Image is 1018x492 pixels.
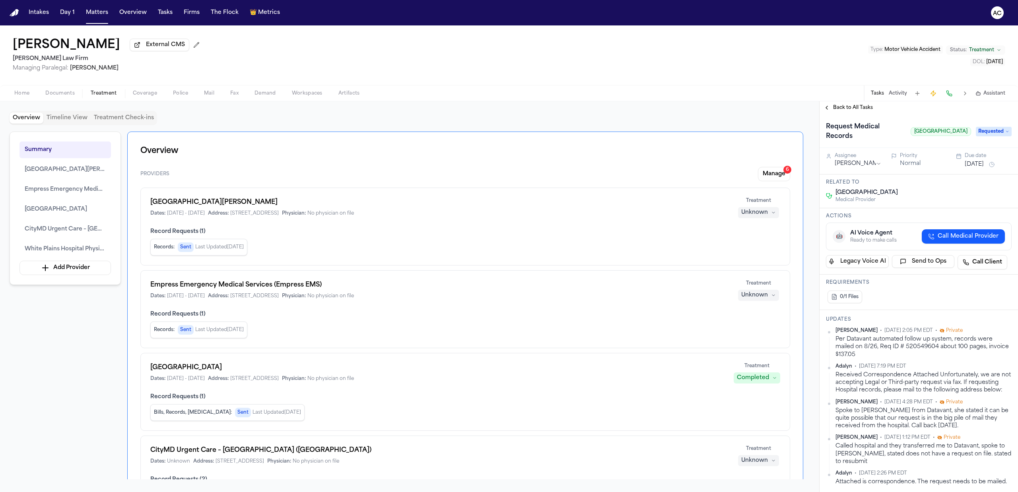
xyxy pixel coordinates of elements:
span: Last Updated [DATE] [195,244,244,250]
span: Dates: [150,458,165,465]
button: [DATE] [965,161,984,169]
h1: Overview [140,145,790,157]
span: [GEOGRAPHIC_DATA] [911,127,971,136]
button: Call Medical Provider [922,229,1005,244]
span: Dates: [150,210,165,217]
button: Treatment Check-ins [91,112,157,124]
button: Edit Type: Motor Vehicle Accident [868,46,943,54]
span: [DATE] 7:19 PM EDT [859,363,906,370]
span: Private [946,327,963,334]
span: [PERSON_NAME] [835,327,878,334]
button: Tasks [155,6,176,20]
h1: CityMD Urgent Care – [GEOGRAPHIC_DATA] ([GEOGRAPHIC_DATA]) [150,446,727,455]
span: Treatment [969,47,994,53]
span: Sent [235,408,251,417]
span: [DATE] - [DATE] [167,376,205,382]
span: Coverage [133,90,157,97]
span: Sent [178,325,194,335]
button: Overview [116,6,150,20]
h3: Actions [826,213,1012,219]
span: Artifacts [338,90,360,97]
span: Record Requests ( 1 ) [150,228,780,236]
span: Treatment [746,198,771,204]
h3: Updates [826,316,1012,323]
span: [DATE] [986,60,1003,64]
button: CityMD Urgent Care – [GEOGRAPHIC_DATA] ([GEOGRAPHIC_DATA]) [19,221,111,238]
span: Medical Provider [835,197,898,203]
button: Add Provider [19,261,111,275]
h2: [PERSON_NAME] Law Firm [13,54,203,64]
button: Legacy Voice AI [826,255,889,268]
span: • [935,327,937,334]
h3: Related to [826,179,1012,186]
h3: Requirements [826,279,1012,286]
h1: [PERSON_NAME] [13,38,120,52]
span: Mail [204,90,214,97]
span: Dates: [150,293,165,299]
span: Address: [208,376,229,382]
span: 0/1 Files [840,294,859,300]
div: 6 [783,166,791,174]
span: Adalyn [835,363,852,370]
span: Last Updated [DATE] [253,409,301,416]
span: Private [944,434,960,441]
span: Last Updated [DATE] [195,327,244,333]
span: Address: [193,458,214,465]
span: Providers [140,171,169,177]
button: Normal [900,160,921,168]
span: No physician on file [307,293,354,299]
button: Unknown [738,455,779,466]
button: Back to All Tasks [820,105,877,111]
span: No physician on file [293,458,339,465]
button: The Flock [208,6,242,20]
span: Requested [976,127,1012,136]
span: Status: [950,47,967,53]
span: Bills, Records, [MEDICAL_DATA] : [154,409,232,416]
span: [DATE] 2:05 PM EDT [884,327,933,334]
span: Motor Vehicle Accident [884,47,940,52]
span: Private [946,399,963,405]
div: AI Voice Agent [850,229,897,237]
button: Firms [181,6,203,20]
span: [DATE] 4:28 PM EDT [884,399,933,405]
span: Records : [154,327,175,333]
div: Completed [737,374,769,382]
span: [PERSON_NAME] [835,399,878,405]
div: Per Datavant automated follow up system, records were mailed on 8/26, Req ID # 520549604 about 10... [835,335,1012,358]
div: Called hospital and they transferred me to Datavant, spoke to [PERSON_NAME], stated does not have... [835,442,1012,465]
button: crownMetrics [247,6,283,20]
span: Physician: [282,210,306,217]
span: External CMS [146,41,185,49]
span: Dates: [150,376,165,382]
div: Received Correspondence Attached Unfortunately, we are not accepting Legal or Third-party request... [835,371,1012,394]
span: Treatment [91,90,117,97]
span: Documents [45,90,75,97]
span: [DATE] 1:12 PM EDT [884,434,931,441]
span: [STREET_ADDRESS] [216,458,264,465]
span: Address: [208,293,229,299]
span: • [933,434,935,441]
span: Demand [254,90,276,97]
div: Ready to make calls [850,237,897,244]
span: • [880,399,882,405]
span: [GEOGRAPHIC_DATA] [835,189,898,197]
button: Intakes [25,6,52,20]
button: Manage6 [758,167,790,181]
button: Edit DOL: 2025-06-01 [970,58,1005,66]
span: Fax [230,90,239,97]
div: Unknown [741,457,768,465]
span: Type : [870,47,883,52]
span: • [935,399,937,405]
span: Record Requests ( 1 ) [150,310,780,318]
button: Create Immediate Task [928,88,939,99]
a: Call Client [958,255,1007,269]
span: DOL : [973,60,985,64]
button: [GEOGRAPHIC_DATA] [19,201,111,218]
button: Day 1 [57,6,78,20]
button: Unknown [738,207,779,218]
